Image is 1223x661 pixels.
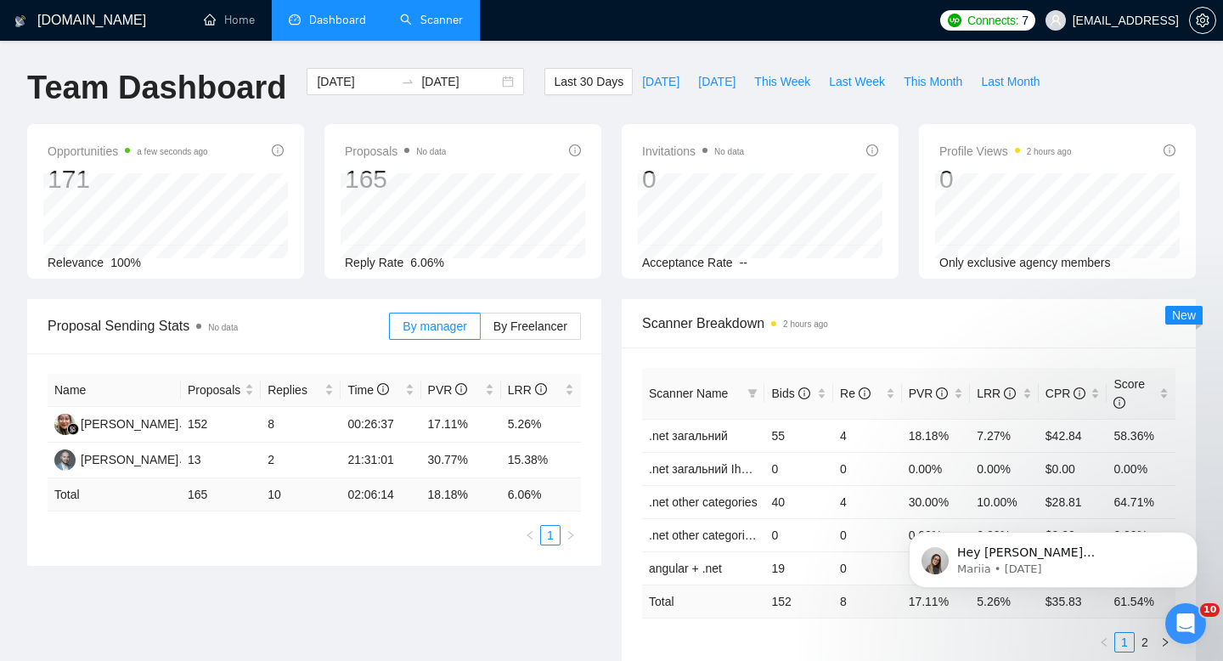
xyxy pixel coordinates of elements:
span: 7 [1022,11,1029,30]
li: 1 [540,525,561,545]
td: 0 [833,452,902,485]
a: VK[PERSON_NAME] [54,452,178,466]
a: setting [1189,14,1216,27]
td: 0.00% [902,452,971,485]
span: Proposals [345,141,446,161]
span: filter [747,388,758,398]
img: logo [14,8,26,35]
span: info-circle [272,144,284,156]
div: [PERSON_NAME] [81,450,178,469]
span: Re [840,387,871,400]
td: 7.27% [970,419,1039,452]
span: Last 30 Days [554,72,623,91]
span: info-circle [569,144,581,156]
a: .net загальний Ihor's profile [649,462,796,476]
td: $0.00 [1039,452,1107,485]
span: Replies [268,381,321,399]
span: Dashboard [309,13,366,27]
button: This Month [894,68,972,95]
span: info-circle [936,387,948,399]
span: [DATE] [642,72,679,91]
div: 171 [48,163,208,195]
iframe: Intercom notifications message [883,496,1223,615]
td: 10.00% [970,485,1039,518]
td: 18.18% [902,419,971,452]
a: 2 [1136,633,1154,652]
time: 2 hours ago [1027,147,1072,156]
td: 18.18 % [421,478,501,511]
div: 0 [939,163,1072,195]
span: right [1160,637,1170,647]
td: 6.06 % [501,478,581,511]
iframe: Intercom live chat [1165,603,1206,644]
td: 30.77% [421,443,501,478]
button: left [1094,632,1114,653]
img: upwork-logo.png [948,14,961,27]
span: LRR [508,383,547,397]
button: setting [1189,7,1216,34]
span: info-circle [1074,387,1085,399]
button: Last Week [820,68,894,95]
span: By manager [403,319,466,333]
td: 15.38% [501,443,581,478]
li: Next Page [561,525,581,545]
span: info-circle [1113,397,1125,409]
span: Last Month [981,72,1040,91]
td: 152 [764,585,833,618]
button: Last Month [972,68,1049,95]
button: This Week [745,68,820,95]
button: Last 30 Days [544,68,633,95]
span: Acceptance Rate [642,256,733,269]
td: $28.81 [1039,485,1107,518]
td: 13 [181,443,261,478]
td: 0 [833,518,902,551]
td: 0 [764,518,833,551]
span: info-circle [535,383,547,395]
span: CPR [1045,387,1085,400]
span: info-circle [798,387,810,399]
img: SJ [54,414,76,435]
td: 2 [261,443,341,478]
span: filter [744,381,761,406]
a: 1 [541,526,560,545]
span: Proposal Sending Stats [48,315,389,336]
td: 0 [764,452,833,485]
span: Profile Views [939,141,1072,161]
td: 0.00% [1107,452,1175,485]
li: 2 [1135,632,1155,653]
span: dashboard [289,14,301,25]
a: homeHome [204,13,255,27]
img: VK [54,449,76,471]
span: info-circle [1004,387,1016,399]
span: to [401,75,414,88]
td: 64.71% [1107,485,1175,518]
td: 0 [833,551,902,585]
span: setting [1190,14,1215,27]
span: Proposals [188,381,241,399]
li: 1 [1114,632,1135,653]
a: SJ[PERSON_NAME] [54,416,178,430]
span: 100% [110,256,141,269]
span: Connects: [967,11,1018,30]
span: -- [740,256,747,269]
th: Proposals [181,374,261,407]
button: [DATE] [633,68,689,95]
td: 40 [764,485,833,518]
td: Total [642,585,764,618]
span: Only exclusive agency members [939,256,1111,269]
span: Bids [771,387,809,400]
span: No data [208,323,238,332]
li: Previous Page [1094,632,1114,653]
div: 0 [642,163,744,195]
span: Invitations [642,141,744,161]
span: New [1172,308,1196,322]
input: Start date [317,72,394,91]
a: searchScanner [400,13,463,27]
span: info-circle [1164,144,1175,156]
span: info-circle [866,144,878,156]
span: info-circle [859,387,871,399]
